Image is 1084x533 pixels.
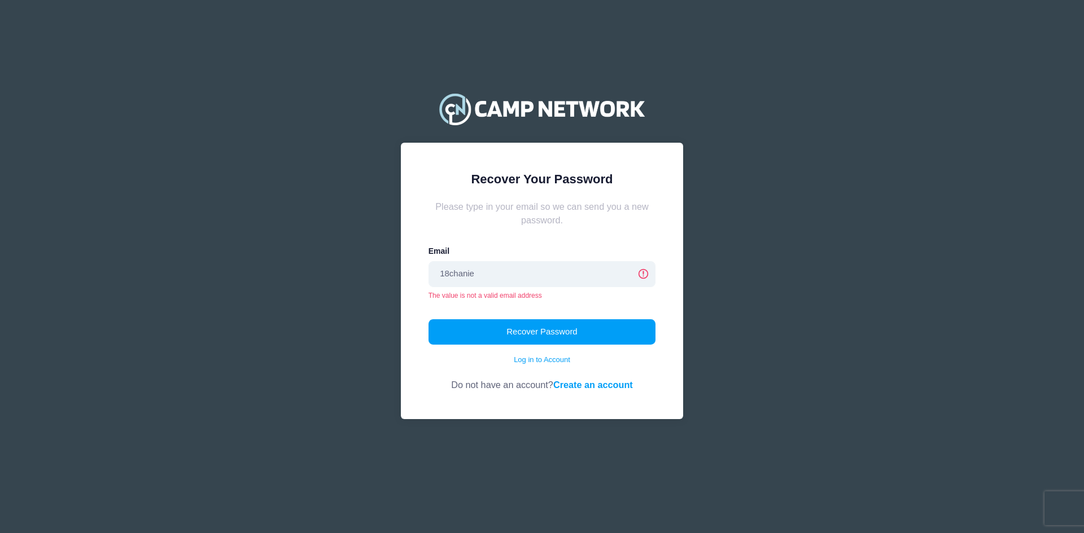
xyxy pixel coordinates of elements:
a: Create an account [553,380,633,390]
div: Please type in your email so we can send you a new password. [429,200,656,227]
button: Recover Password [429,319,656,345]
label: Email [429,245,449,257]
a: Log in to Account [514,354,570,365]
img: Camp Network [434,86,650,131]
div: The value is not a valid email address [429,290,656,301]
div: Recover Your Password [429,170,656,188]
div: Do not have an account? [429,365,656,391]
